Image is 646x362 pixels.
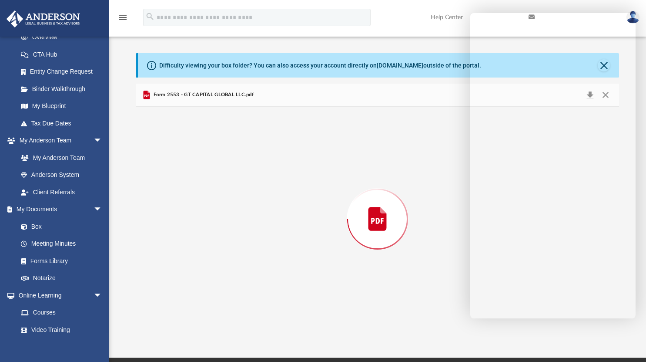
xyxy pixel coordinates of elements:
[12,63,115,81] a: Entity Change Request
[12,270,111,287] a: Notarize
[12,235,111,253] a: Meeting Minutes
[117,12,128,23] i: menu
[6,201,111,218] a: My Documentsarrow_drop_down
[152,91,254,99] span: Form 2553 - GT CAPITAL GLOBAL LLC.pdf
[626,11,639,24] img: User Pic
[12,183,111,201] a: Client Referrals
[12,304,111,321] a: Courses
[12,46,115,63] a: CTA Hub
[12,98,111,115] a: My Blueprint
[12,166,111,184] a: Anderson System
[6,132,111,149] a: My Anderson Teamarrow_drop_down
[117,17,128,23] a: menu
[12,80,115,98] a: Binder Walkthrough
[12,115,115,132] a: Tax Due Dates
[12,321,107,338] a: Video Training
[94,201,111,219] span: arrow_drop_down
[12,149,107,166] a: My Anderson Team
[470,13,636,318] iframe: Chat Window
[94,287,111,304] span: arrow_drop_down
[6,287,111,304] a: Online Learningarrow_drop_down
[94,132,111,150] span: arrow_drop_down
[12,29,115,46] a: Overview
[377,62,423,69] a: [DOMAIN_NAME]
[12,218,107,235] a: Box
[136,84,619,332] div: Preview
[4,10,83,27] img: Anderson Advisors Platinum Portal
[145,12,155,21] i: search
[12,252,107,270] a: Forms Library
[159,61,481,70] div: Difficulty viewing your box folder? You can also access your account directly on outside of the p...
